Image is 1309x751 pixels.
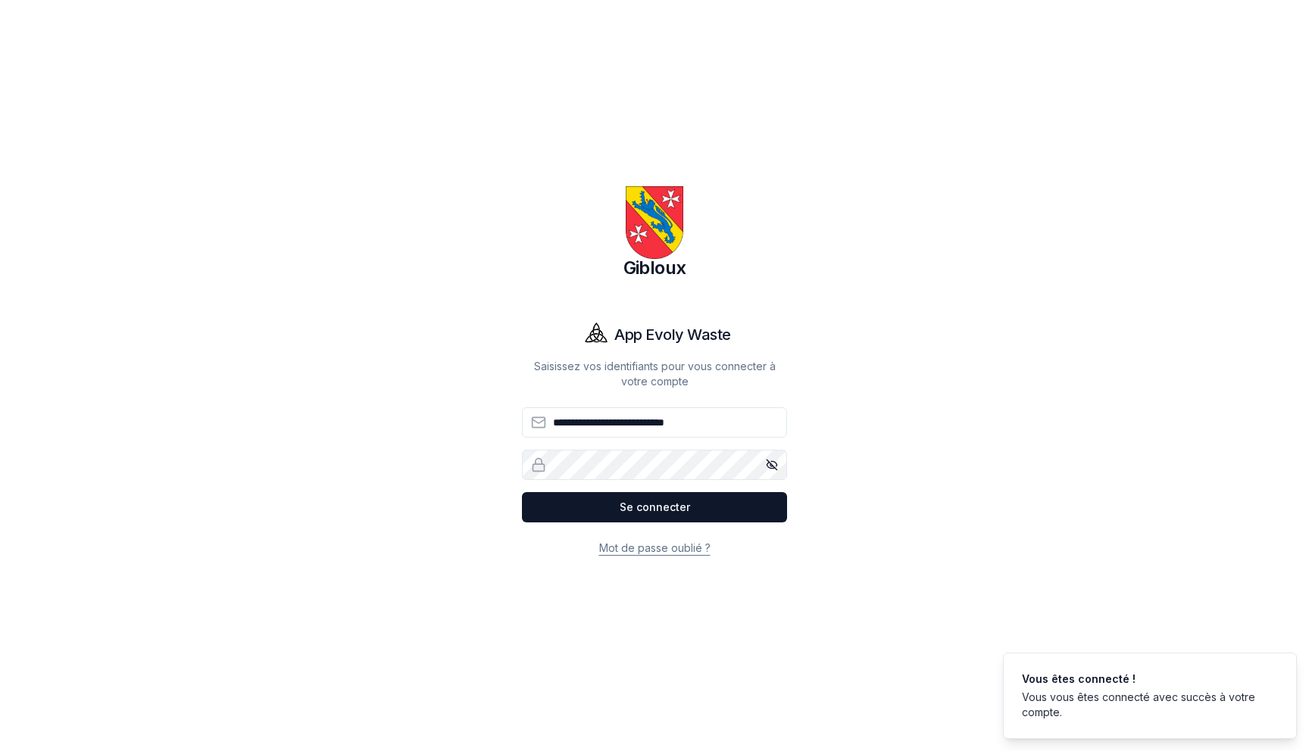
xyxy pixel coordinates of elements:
div: Vous êtes connecté ! [1022,672,1272,687]
h1: App Evoly Waste [614,324,731,345]
p: Saisissez vos identifiants pour vous connecter à votre compte [522,359,787,389]
div: Vous vous êtes connecté avec succès à votre compte. [1022,690,1272,720]
img: Gibloux Logo [618,186,691,259]
button: Se connecter [522,492,787,522]
img: Evoly Logo [578,316,614,353]
a: Mot de passe oublié ? [599,541,711,554]
h1: Gibloux [522,256,787,280]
